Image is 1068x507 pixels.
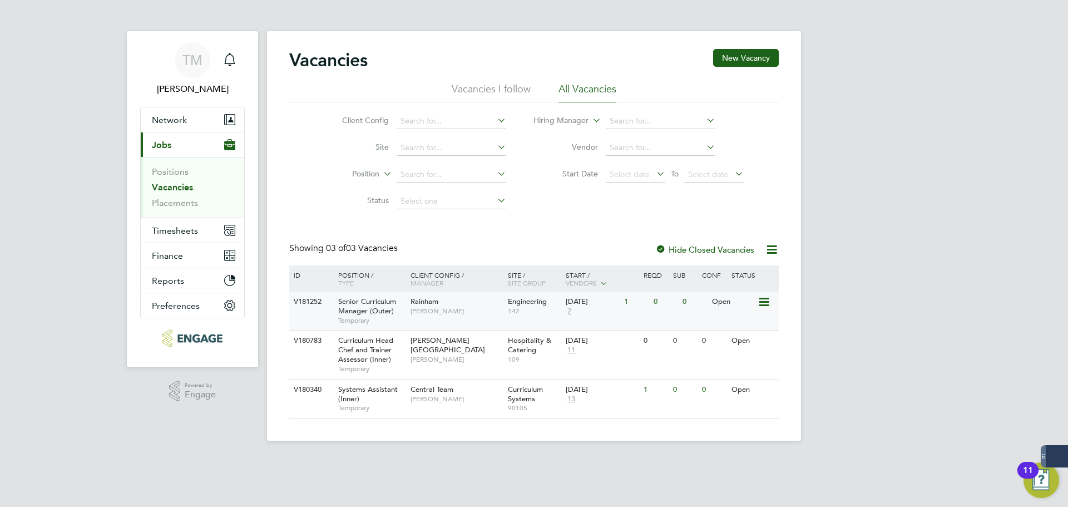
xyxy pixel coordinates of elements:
span: Temporary [338,316,405,325]
span: Select date [610,169,650,179]
div: 0 [699,331,728,351]
button: Reports [141,268,244,293]
input: Search for... [606,114,715,129]
span: Hospitality & Catering [508,336,551,355]
span: Senior Curriculum Manager (Outer) [338,297,396,316]
span: Engage [185,390,216,400]
li: Vacancies I follow [452,82,531,102]
span: 90105 [508,403,561,412]
img: dovetailslate-logo-retina.png [162,329,222,347]
span: Taylor Miller-Davies [140,82,245,96]
div: 0 [651,292,680,312]
a: Go to home page [140,329,245,347]
label: Start Date [534,169,598,179]
span: Vendors [566,278,597,287]
button: New Vacancy [713,49,779,67]
span: Select date [688,169,728,179]
div: 0 [670,331,699,351]
input: Search for... [606,140,715,156]
span: To [667,166,682,181]
button: Timesheets [141,218,244,243]
a: Powered byEngage [169,381,216,402]
button: Open Resource Center, 11 new notifications [1023,462,1059,498]
span: [PERSON_NAME] [411,395,502,403]
div: Start / [563,265,641,293]
input: Search for... [397,114,506,129]
input: Select one [397,194,506,209]
label: Hiring Manager [525,115,589,126]
label: Hide Closed Vacancies [655,244,754,255]
div: Conf [699,265,728,284]
span: 03 of [326,243,346,254]
div: [DATE] [566,297,619,307]
label: Vendor [534,142,598,152]
div: Position / [330,265,408,292]
div: 0 [680,292,709,312]
span: Central Team [411,385,453,394]
div: [DATE] [566,336,638,346]
div: 11 [1023,470,1033,485]
div: Open [729,380,777,400]
div: Showing [289,243,400,254]
label: Position [315,169,379,180]
button: Jobs [141,132,244,157]
h2: Vacancies [289,49,368,71]
div: [DATE] [566,385,638,395]
span: Rainham [411,297,438,306]
div: Open [709,292,758,312]
a: Placements [152,198,198,208]
div: Jobs [141,157,244,218]
span: [PERSON_NAME] [411,355,502,364]
div: Status [729,265,777,284]
span: Reports [152,275,184,286]
div: V180783 [291,331,330,351]
div: 1 [621,292,650,312]
nav: Main navigation [127,31,258,367]
span: [PERSON_NAME][GEOGRAPHIC_DATA] [411,336,485,355]
span: Manager [411,278,443,287]
div: Client Config / [408,265,505,292]
span: Type [338,278,354,287]
span: Preferences [152,301,200,311]
div: 0 [699,380,728,400]
span: Engineering [508,297,547,306]
label: Site [325,142,389,152]
input: Search for... [397,167,506,183]
span: Temporary [338,365,405,373]
div: 0 [670,380,699,400]
span: 142 [508,307,561,316]
span: Curriculum Head Chef and Trainer Assessor (Inner) [338,336,393,364]
span: 11 [566,346,577,355]
label: Status [325,195,389,205]
a: Vacancies [152,182,193,193]
div: Open [729,331,777,351]
span: Curriculum Systems [508,385,543,403]
div: V180340 [291,380,330,400]
span: Systems Assistant (Inner) [338,385,398,403]
span: Powered by [185,381,216,390]
span: Timesheets [152,225,198,236]
button: Finance [141,243,244,268]
div: ID [291,265,330,284]
button: Network [141,107,244,132]
span: 109 [508,355,561,364]
div: V181252 [291,292,330,312]
span: Site Group [508,278,546,287]
span: Jobs [152,140,171,150]
span: 2 [566,307,573,316]
div: Sub [670,265,699,284]
div: Site / [505,265,563,292]
span: Finance [152,250,183,261]
li: All Vacancies [558,82,616,102]
span: Temporary [338,403,405,412]
span: 03 Vacancies [326,243,398,254]
div: Reqd [641,265,670,284]
span: Network [152,115,187,125]
div: 1 [641,380,670,400]
span: [PERSON_NAME] [411,307,502,316]
div: 0 [641,331,670,351]
a: TM[PERSON_NAME] [140,42,245,96]
input: Search for... [397,140,506,156]
span: 13 [566,395,577,404]
span: TM [182,53,202,67]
